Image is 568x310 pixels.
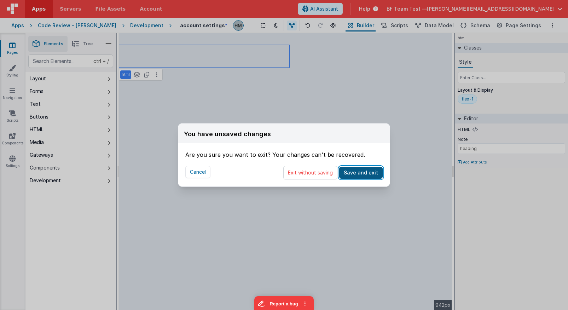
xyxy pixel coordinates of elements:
[184,129,271,139] div: You have unsaved changes
[185,143,383,159] div: Are you sure you want to exit? Your changes can't be recovered.
[185,166,210,178] button: Cancel
[339,167,383,179] button: Save and exit
[283,166,337,179] button: Exit without saving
